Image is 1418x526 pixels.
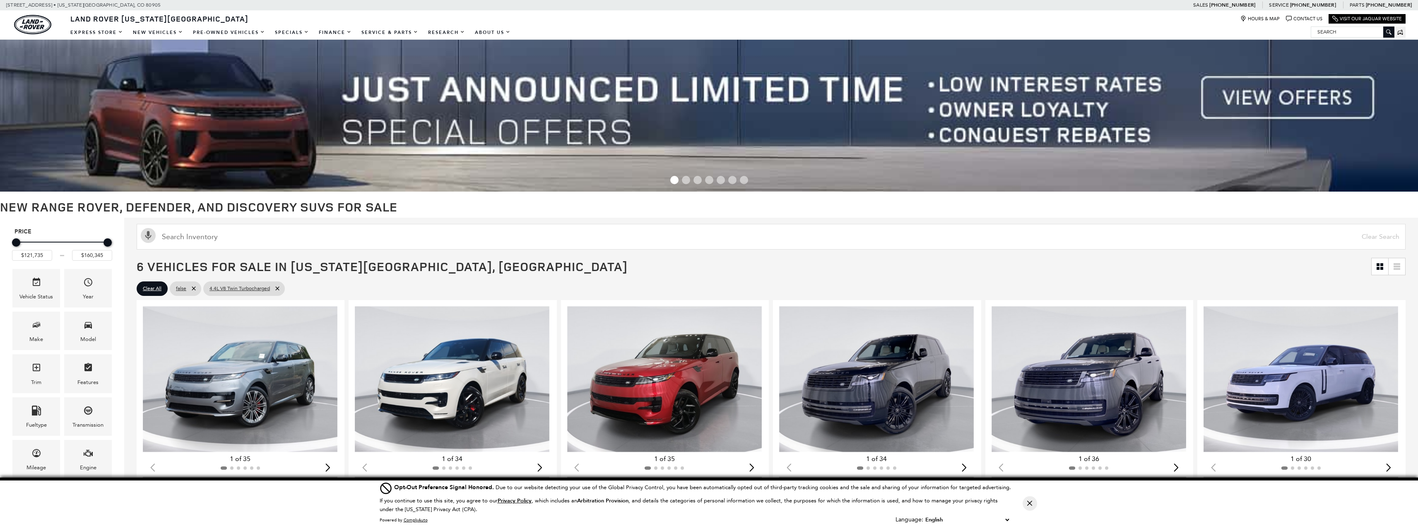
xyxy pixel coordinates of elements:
span: Go to slide 3 [693,176,702,184]
span: Year [83,275,93,292]
span: Fueltype [31,404,41,420]
p: If you continue to use this site, you agree to our , which includes an , and details the categori... [380,497,998,512]
span: Trim [31,360,41,377]
span: 4.4L V8 Twin Turbocharged [209,283,270,294]
nav: Main Navigation [65,25,515,40]
div: VehicleVehicle Status [12,269,60,307]
a: Land Rover [US_STATE][GEOGRAPHIC_DATA] [65,14,253,24]
span: Go to slide 5 [717,176,725,184]
input: Minimum [12,250,52,261]
span: Engine [83,446,93,463]
div: TransmissionTransmission [64,397,112,436]
input: Search [1311,27,1394,37]
a: Pre-Owned Vehicles [188,25,270,40]
div: Powered by [380,518,428,523]
input: Search Inventory [137,224,1406,250]
a: Service & Parts [356,25,423,40]
svg: Click to toggle on voice search [141,228,156,243]
div: Next slide [1171,458,1182,476]
div: Make [29,335,43,344]
div: Due to our website detecting your use of the Global Privacy Control, you have been automatically ... [394,483,1011,492]
div: Vehicle Status [19,292,53,301]
div: YearYear [64,269,112,307]
img: 2025 Land Rover Range Rover SE 1 [779,306,974,452]
div: Next slide [534,458,545,476]
div: Mileage [26,463,46,472]
div: MileageMileage [12,440,60,478]
div: Next slide [1383,458,1394,476]
div: 1 / 2 [143,306,337,452]
div: Trim [31,378,41,387]
div: Maximum Price [104,238,112,247]
a: [PHONE_NUMBER] [1209,2,1255,8]
a: Finance [314,25,356,40]
a: Research [423,25,470,40]
div: Year [83,292,94,301]
div: FueltypeFueltype [12,397,60,436]
span: Go to slide 6 [728,176,737,184]
div: 1 of 35 [143,454,337,464]
a: Visit Our Jaguar Website [1332,16,1402,22]
div: 1 of 30 [1204,454,1398,464]
span: Vehicle [31,275,41,292]
div: 1 of 34 [779,454,974,464]
a: About Us [470,25,515,40]
div: Transmission [72,420,104,430]
input: Maximum [72,250,112,261]
span: Go to slide 2 [682,176,690,184]
u: Privacy Policy [498,497,532,504]
img: 2025 Land Rover Range Rover SE 1 [992,306,1186,452]
div: 1 / 2 [1204,306,1398,452]
div: MakeMake [12,312,60,350]
a: EXPRESS STORE [65,25,128,40]
img: 2025 Land Rover Range Rover Sport Dynamic SE 1 [143,306,337,452]
a: New Vehicles [128,25,188,40]
div: Model [80,335,96,344]
img: 2025 Land Rover Range Rover Sport Dynamic SE 1 [355,306,549,452]
div: 1 / 2 [355,306,549,452]
img: 2025 Land Rover Range Rover SE 1 [1204,306,1398,452]
span: Go to slide 4 [705,176,713,184]
span: Service [1269,2,1288,8]
div: FeaturesFeatures [64,354,112,393]
a: Hours & Map [1240,16,1280,22]
div: Language: [896,517,923,523]
div: Next slide [322,458,333,476]
button: Close Button [1023,496,1037,511]
a: [PHONE_NUMBER] [1366,2,1412,8]
a: [PHONE_NUMBER] [1290,2,1336,8]
div: ModelModel [64,312,112,350]
div: 1 of 35 [567,454,762,464]
span: Land Rover [US_STATE][GEOGRAPHIC_DATA] [70,14,248,24]
div: Engine [80,463,96,472]
a: Contact Us [1286,16,1322,22]
h5: Price [14,228,110,235]
a: ComplyAuto [404,517,428,523]
span: Go to slide 1 [670,176,679,184]
div: Next slide [746,458,758,476]
span: false [176,283,186,294]
strong: Arbitration Provision [577,497,628,504]
div: Minimum Price [12,238,20,247]
div: Fueltype [26,420,47,430]
span: 6 Vehicles for Sale in [US_STATE][GEOGRAPHIC_DATA], [GEOGRAPHIC_DATA] [137,258,628,275]
div: Features [77,378,99,387]
div: 1 / 2 [992,306,1186,452]
div: 1 of 34 [355,454,549,464]
div: 1 of 36 [992,454,1186,464]
span: Make [31,318,41,335]
div: EngineEngine [64,440,112,478]
div: Next slide [958,458,970,476]
a: Privacy Policy [498,497,532,504]
span: Sales [1193,2,1208,8]
div: TrimTrim [12,354,60,393]
a: Specials [270,25,314,40]
img: 2025 Land Rover Range Rover Sport Dynamic SE 1 [567,306,762,452]
select: Language Select [923,515,1011,524]
span: Mileage [31,446,41,463]
div: Price [12,235,112,261]
span: Opt-Out Preference Signal Honored . [394,483,496,491]
div: 1 / 2 [779,306,974,452]
img: Land Rover [14,15,51,34]
a: [STREET_ADDRESS] • [US_STATE][GEOGRAPHIC_DATA], CO 80905 [6,2,161,8]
